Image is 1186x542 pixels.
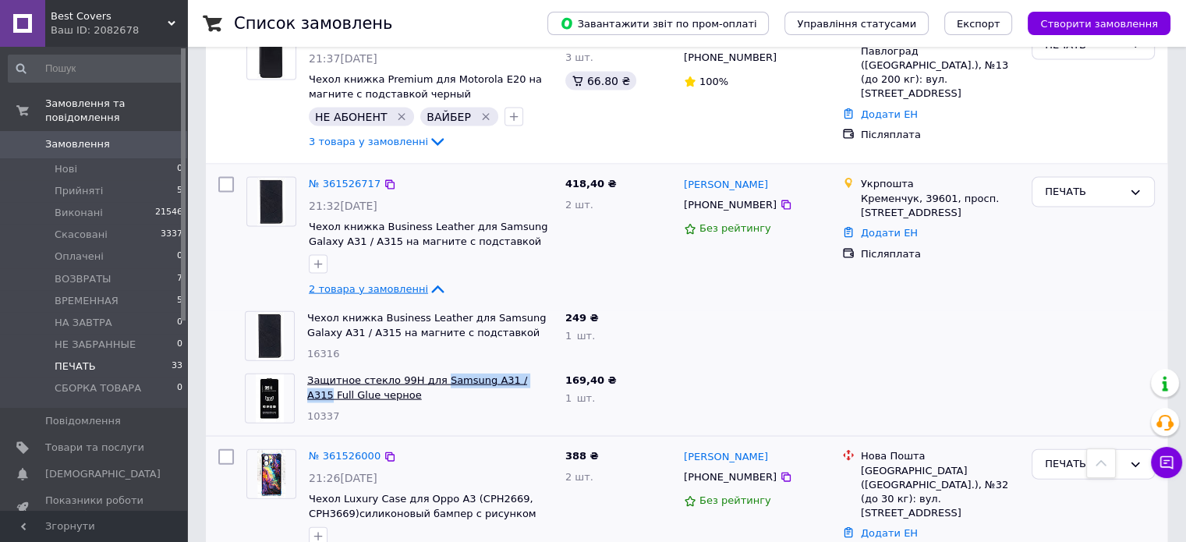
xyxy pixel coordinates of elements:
[55,162,77,176] span: Нові
[256,374,283,423] img: Фото товару
[565,199,593,211] span: 2 шт.
[861,128,1019,142] div: Післяплата
[309,52,377,65] span: 21:37[DATE]
[309,450,381,462] a: № 361526000
[45,97,187,125] span: Замовлення та повідомлення
[699,494,771,506] span: Без рейтингу
[307,374,527,401] a: Защитное стекло 99H для Samsung A31 / A315 Full Glue черное
[699,222,771,234] span: Без рейтингу
[177,250,182,264] span: 0
[309,221,547,261] a: Чехол книжка Business Leather для Samsung Galaxy A31 / A315 на магните с подставкой черный
[1012,17,1170,29] a: Створити замовлення
[45,137,110,151] span: Замовлення
[565,374,617,386] span: 169,40 ₴
[55,184,103,198] span: Прийняті
[427,111,471,123] span: ВАЙБЕР
[257,178,285,226] img: Фото товару
[55,294,119,308] span: ВРЕМЕННАЯ
[565,72,636,90] div: 66.80 ₴
[307,312,546,352] a: Чехол книжка Business Leather для Samsung Galaxy A31 / A315 на магните с подставкой черный
[45,414,121,428] span: Повідомлення
[172,360,182,374] span: 33
[55,338,136,352] span: НЕ ЗАБРАННЫЕ
[797,18,916,30] span: Управління статусами
[565,51,593,63] span: 3 шт.
[309,136,447,147] a: 3 товара у замовленні
[681,48,780,68] div: [PHONE_NUMBER]
[246,30,296,80] a: Фото товару
[309,472,377,484] span: 21:26[DATE]
[565,471,593,483] span: 2 шт.
[45,441,144,455] span: Товари та послуги
[55,228,108,242] span: Скасовані
[8,55,184,83] input: Пошук
[309,283,428,295] span: 2 товара у замовленні
[565,450,599,462] span: 388 ₴
[309,493,536,519] a: Чехол Luxury Case для Oppo A3 (CPH2669, CPH3669)силиконовый бампер с рисунком
[784,12,929,35] button: Управління статусами
[1040,18,1158,30] span: Створити замовлення
[944,12,1013,35] button: Експорт
[177,184,182,198] span: 5
[246,177,296,227] a: Фото товару
[177,316,182,330] span: 0
[257,31,285,80] img: Фото товару
[861,177,1019,191] div: Укрпошта
[861,464,1019,521] div: [GEOGRAPHIC_DATA] ([GEOGRAPHIC_DATA].), №32 (до 30 кг): вул. [STREET_ADDRESS]
[309,73,542,100] a: Чехол книжка Premium для Motorola E20 на магните с подставкой черный
[560,16,756,30] span: Завантажити звіт по пром-оплаті
[699,76,728,87] span: 100%
[55,206,103,220] span: Виконані
[681,467,780,487] div: [PHONE_NUMBER]
[55,381,141,395] span: СБОРКА ТОВАРА
[307,348,339,360] span: 16316
[861,527,918,539] a: Додати ЕН
[55,316,112,330] span: НА ЗАВТРА
[565,178,617,190] span: 418,40 ₴
[51,23,187,37] div: Ваш ID: 2082678
[1045,184,1123,200] div: ПЕЧАТЬ
[51,9,168,23] span: Best Covers
[309,283,447,295] a: 2 товара у замовленні
[45,467,161,481] span: [DEMOGRAPHIC_DATA]
[309,178,381,190] a: № 361526717
[55,360,96,374] span: ПЕЧАТЬ
[256,312,284,360] img: Фото товару
[861,247,1019,261] div: Післяплата
[177,162,182,176] span: 0
[565,330,595,342] span: 1 шт.
[684,178,768,193] a: [PERSON_NAME]
[45,494,144,522] span: Показники роботи компанії
[957,18,1000,30] span: Експорт
[177,294,182,308] span: 5
[861,108,918,120] a: Додати ЕН
[861,227,918,239] a: Додати ЕН
[861,192,1019,220] div: Кременчук, 39601, просп. [STREET_ADDRESS]
[177,272,182,286] span: 7
[1045,456,1123,473] div: ПЕЧАТЬ
[55,250,104,264] span: Оплачені
[309,136,428,147] span: 3 товара у замовленні
[565,312,599,324] span: 249 ₴
[1151,447,1182,478] button: Чат з покупцем
[177,381,182,395] span: 0
[307,410,339,422] span: 10337
[684,450,768,465] a: [PERSON_NAME]
[480,111,492,123] svg: Видалити мітку
[861,449,1019,463] div: Нова Пошта
[177,338,182,352] span: 0
[234,14,392,33] h1: Список замовлень
[1028,12,1170,35] button: Створити замовлення
[547,12,769,35] button: Завантажити звіт по пром-оплаті
[309,200,377,212] span: 21:32[DATE]
[395,111,408,123] svg: Видалити мітку
[315,111,387,123] span: НЕ АБОНЕНТ
[257,450,285,498] img: Фото товару
[161,228,182,242] span: 3337
[681,195,780,215] div: [PHONE_NUMBER]
[55,272,112,286] span: ВОЗВРАТЫ
[565,392,595,404] span: 1 шт.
